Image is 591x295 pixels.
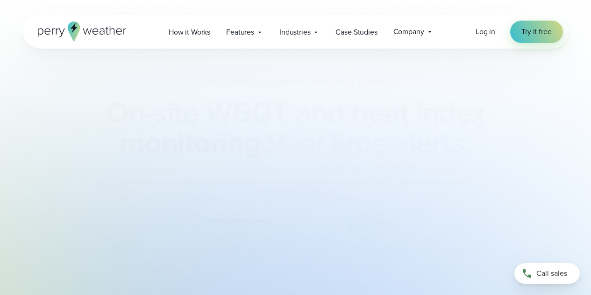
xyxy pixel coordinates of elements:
a: Log in [476,26,495,37]
a: Call sales [514,263,580,284]
span: How it Works [169,27,210,38]
span: Industries [279,27,310,38]
span: Features [226,27,254,38]
a: Try it free [510,21,563,43]
a: How it Works [161,22,218,42]
span: Case Studies [335,27,377,38]
span: Try it free [521,26,551,37]
span: Company [393,26,424,37]
span: Call sales [536,268,567,279]
a: Case Studies [328,22,385,42]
